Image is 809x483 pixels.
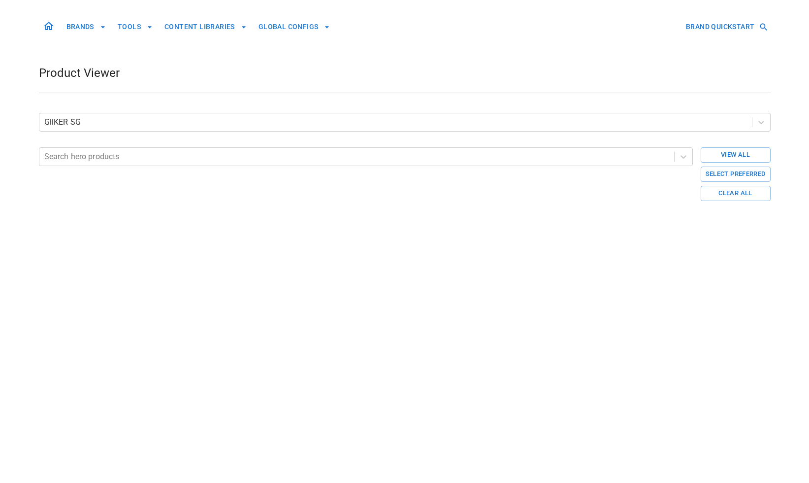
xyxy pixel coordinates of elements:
[63,18,110,36] button: BRANDS
[682,18,770,36] button: BRAND QUICKSTART
[701,167,771,182] button: Select Preferred
[701,186,771,201] button: Clear All
[39,65,120,81] h1: Product Viewer
[114,18,157,36] button: TOOLS
[255,18,334,36] button: GLOBAL CONFIGS
[161,18,251,36] button: CONTENT LIBRARIES
[701,147,771,163] button: View All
